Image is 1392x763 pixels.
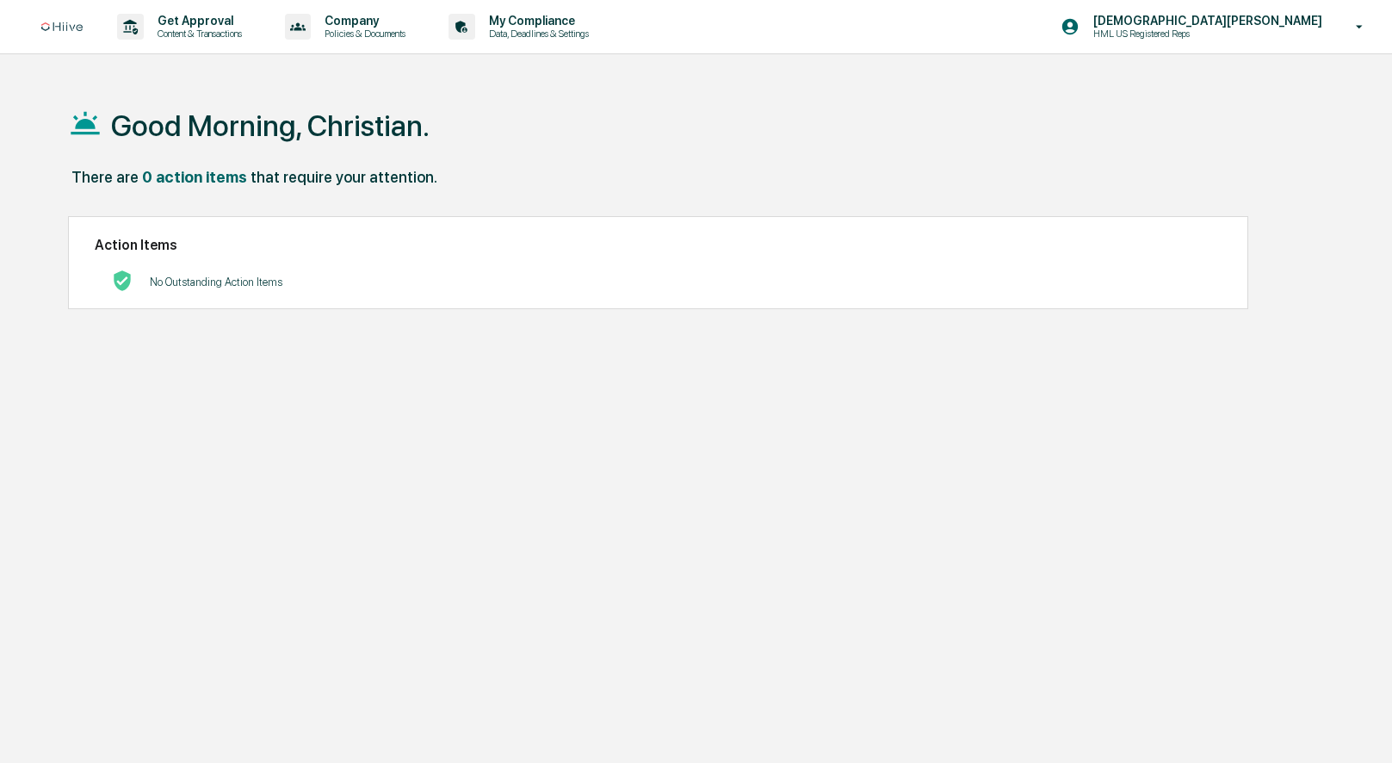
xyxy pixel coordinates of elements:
[475,28,597,40] p: Data, Deadlines & Settings
[142,168,247,186] div: 0 action items
[1080,28,1248,40] p: HML US Registered Reps
[150,276,282,288] p: No Outstanding Action Items
[251,168,437,186] div: that require your attention.
[144,14,251,28] p: Get Approval
[1080,14,1331,28] p: [DEMOGRAPHIC_DATA][PERSON_NAME]
[112,270,133,291] img: No Actions logo
[311,28,414,40] p: Policies & Documents
[71,168,139,186] div: There are
[41,22,83,32] img: logo
[311,14,414,28] p: Company
[111,109,430,143] h1: Good Morning, Christian.
[144,28,251,40] p: Content & Transactions
[475,14,597,28] p: My Compliance
[95,237,1222,253] h2: Action Items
